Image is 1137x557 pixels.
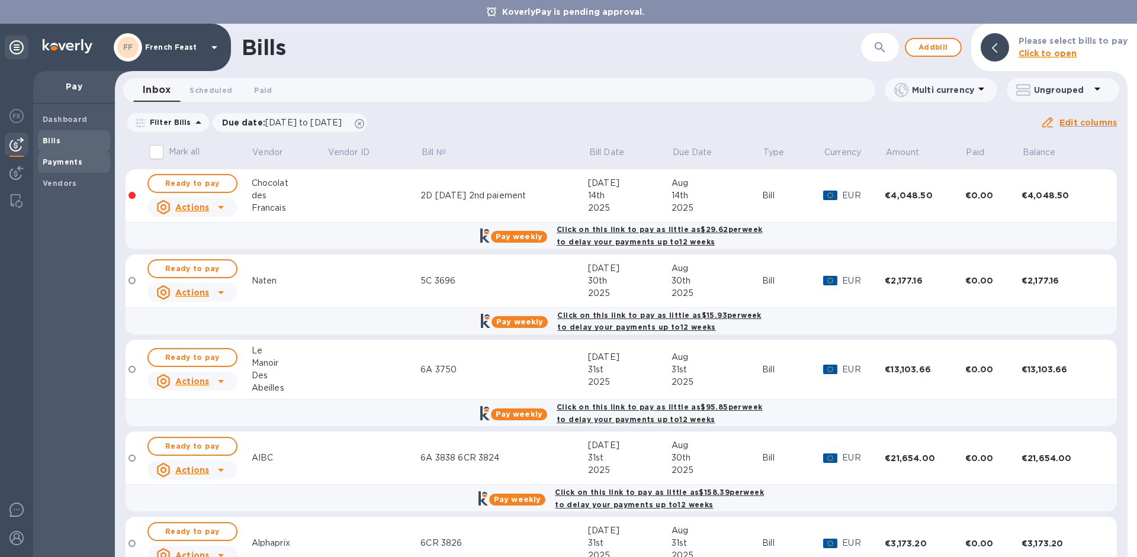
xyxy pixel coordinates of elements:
[673,146,712,159] p: Due Date
[588,177,672,189] div: [DATE]
[123,43,133,51] b: FF
[842,452,885,464] p: EUR
[965,452,1022,464] div: €0.00
[589,146,624,159] p: Bill Date
[1022,275,1102,286] div: €2,177.16
[842,537,885,549] p: EUR
[672,177,762,189] div: Aug
[175,465,209,475] u: Actions
[43,115,88,124] b: Dashboard
[43,136,60,145] b: Bills
[885,537,965,549] div: €3,173.20
[762,537,823,549] div: Bill
[158,350,227,365] span: Ready to pay
[252,369,327,382] div: Des
[158,524,227,539] span: Ready to pay
[252,344,327,357] div: Le
[252,189,327,202] div: des
[252,452,327,464] div: AIBC
[672,464,762,476] div: 2025
[1022,189,1102,201] div: €4,048.50
[1059,118,1117,127] u: Edit columns
[147,174,237,193] button: Ready to pay
[842,275,885,287] p: EUR
[672,275,762,287] div: 30th
[143,82,171,98] span: Inbox
[420,363,588,376] div: 6A 3750
[673,146,728,159] span: Due Date
[420,275,588,287] div: 5C 3696
[842,363,885,376] p: EUR
[588,363,672,376] div: 31st
[1022,537,1102,549] div: €3,173.20
[966,146,1000,159] span: Paid
[1034,84,1090,96] p: Ungrouped
[672,439,762,452] div: Aug
[328,146,385,159] span: Vendor ID
[588,537,672,549] div: 31st
[169,146,200,158] p: Mark all
[912,84,974,96] p: Multi currency
[672,376,762,388] div: 2025
[1019,36,1128,46] b: Please select bills to pay
[824,146,861,159] p: Currency
[242,35,285,60] h1: Bills
[147,259,237,278] button: Ready to pay
[763,146,785,159] p: Type
[43,81,105,92] p: Pay
[886,146,919,159] p: Amount
[158,176,227,191] span: Ready to pay
[762,189,823,202] div: Bill
[965,189,1022,201] div: €0.00
[254,84,272,96] span: Paid
[588,464,672,476] div: 2025
[158,439,227,453] span: Ready to pay
[672,351,762,363] div: Aug
[672,189,762,202] div: 14th
[762,363,823,376] div: Bill
[1023,146,1071,159] span: Balance
[588,189,672,202] div: 14th
[965,275,1022,286] div: €0.00
[672,202,762,214] div: 2025
[557,311,761,332] b: Click on this link to pay as little as $15.93 per week to delay your payments up to 12 weeks
[494,495,541,504] b: Pay weekly
[422,146,461,159] span: Bill №
[175,376,209,386] u: Actions
[885,189,965,201] div: €4,048.50
[1022,452,1102,464] div: €21,654.00
[252,382,327,394] div: Abeilles
[252,146,282,159] p: Vendor
[252,146,298,159] span: Vendor
[557,225,762,246] b: Click on this link to pay as little as $29.62 per week to delay your payments up to 12 weeks
[175,202,209,212] u: Actions
[588,202,672,214] div: 2025
[175,288,209,297] u: Actions
[762,275,823,287] div: Bill
[252,537,327,549] div: Alphaprix
[9,109,24,123] img: Foreign exchange
[842,189,885,202] p: EUR
[762,452,823,464] div: Bill
[588,275,672,287] div: 30th
[588,439,672,452] div: [DATE]
[213,113,368,132] div: Due date:[DATE] to [DATE]
[763,146,800,159] span: Type
[158,262,227,276] span: Ready to pay
[43,179,77,188] b: Vendors
[496,6,651,18] p: KoverlyPay is pending approval.
[252,275,327,287] div: Naten
[1022,363,1102,375] div: €13,103.66
[965,537,1022,549] div: €0.00
[422,146,446,159] p: Bill №
[672,524,762,537] div: Aug
[965,363,1022,375] div: €0.00
[672,287,762,300] div: 2025
[589,146,640,159] span: Bill Date
[147,437,237,456] button: Ready to pay
[588,287,672,300] div: 2025
[886,146,934,159] span: Amount
[885,275,965,286] div: €2,177.16
[420,189,588,202] div: 2D [DATE] 2nd paiement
